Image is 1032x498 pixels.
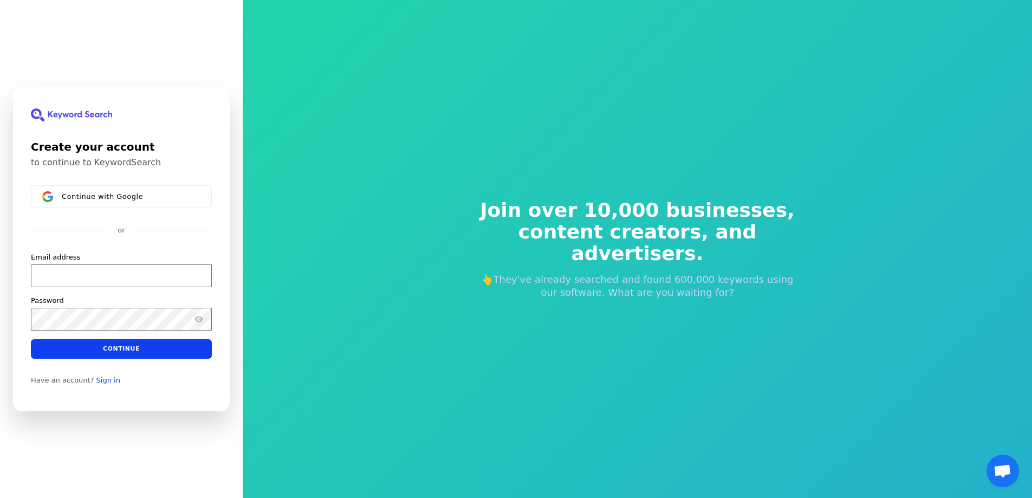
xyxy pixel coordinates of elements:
label: Password [31,295,64,305]
span: Join over 10,000 businesses, [473,199,802,221]
p: or [118,225,125,235]
a: Sign in [96,376,120,384]
button: Continue [31,339,212,358]
label: Email address [31,252,80,262]
span: content creators, and advertisers. [473,221,802,264]
button: Sign in with GoogleContinue with Google [31,185,212,208]
img: Sign in with Google [42,191,53,202]
h1: Create your account [31,139,212,155]
span: Have an account? [31,376,94,384]
span: Continue with Google [62,192,143,201]
button: Show password [192,312,205,325]
p: to continue to KeywordSearch [31,157,212,168]
a: Open chat [986,455,1019,487]
p: 👆They've already searched and found 600,000 keywords using our software. What are you waiting for? [473,273,802,299]
img: KeywordSearch [31,108,112,121]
